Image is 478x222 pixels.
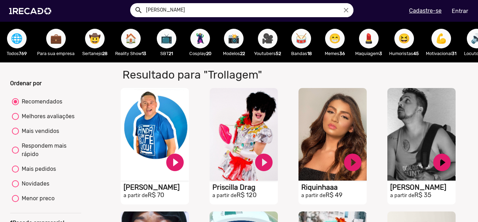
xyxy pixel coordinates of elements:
span: 🎥 [262,29,274,48]
p: Modelos [220,50,247,57]
span: 🦹🏼‍♀️ [194,29,206,48]
p: Cosplay [187,50,213,57]
p: Humoristas [389,50,419,57]
span: 😆 [398,29,410,48]
button: Example home icon [132,4,144,16]
b: 22 [240,51,245,56]
p: Sertanejo [82,50,108,57]
button: 📸 [224,29,244,48]
span: 💼 [50,29,62,48]
i: close [342,6,350,14]
b: Ordenar por [10,80,42,87]
div: Novidades [19,180,49,188]
button: 💄 [359,29,379,48]
h1: [PERSON_NAME] [124,183,189,191]
p: Para sua empresa [37,50,75,57]
button: 📺 [157,29,176,48]
button: 🦹🏼‍♀️ [190,29,210,48]
p: Bandas [288,50,315,57]
button: 🌐 [7,29,27,48]
h2: R$ 70 [124,191,189,199]
h1: Priscilla Drag [212,183,278,191]
span: 🥁 [295,29,307,48]
div: Respondem mais rápido [19,142,79,159]
a: play_circle_filled [342,152,363,173]
span: 📺 [161,29,173,48]
button: 🥁 [291,29,311,48]
a: play_circle_filled [253,152,274,173]
h2: R$ 49 [301,191,367,199]
p: Motivacional [426,50,456,57]
p: SBT [153,50,180,57]
h1: Riquinhaaa [301,183,367,191]
span: 😁 [329,29,341,48]
video: S1RECADO vídeos dedicados para fãs e empresas [121,88,189,181]
h1: [PERSON_NAME] [390,183,456,191]
p: Memes [322,50,348,57]
span: 🌐 [11,29,23,48]
b: 28 [102,51,107,56]
a: Entrar [447,5,473,17]
u: Cadastre-se [409,7,442,14]
b: 31 [452,51,456,56]
video: S1RECADO vídeos dedicados para fãs e empresas [387,88,456,181]
div: Menor preco [19,194,55,203]
b: 36 [339,51,345,56]
p: Reality Show [115,50,146,57]
b: 13 [142,51,146,56]
video: S1RECADO vídeos dedicados para fãs e empresas [210,88,278,181]
b: 20 [206,51,211,56]
mat-icon: Example home icon [134,6,143,14]
h1: Resultado para "Trollagem" [117,68,344,81]
button: 🤠 [85,29,105,48]
b: 769 [19,51,27,56]
div: Melhores avaliações [19,112,75,121]
b: 18 [307,51,312,56]
a: play_circle_filled [431,152,452,173]
b: 21 [169,51,173,56]
b: 45 [413,51,419,56]
button: 😆 [394,29,414,48]
h2: R$ 120 [212,191,278,199]
span: 🤠 [89,29,101,48]
button: 🎥 [258,29,277,48]
div: Recomendados [19,97,62,106]
button: 😁 [325,29,345,48]
span: 📸 [228,29,240,48]
p: Todos [3,50,30,57]
p: Maquiagem [355,50,382,57]
button: 💪 [431,29,451,48]
span: 💄 [363,29,375,48]
p: Youtubers [254,50,281,57]
video: S1RECADO vídeos dedicados para fãs e empresas [298,88,367,181]
a: play_circle_filled [164,152,185,173]
h2: R$ 35 [390,191,456,199]
div: Mais vendidos [19,127,59,135]
button: 🏠 [121,29,141,48]
b: 52 [276,51,281,56]
small: a partir de [124,193,148,199]
input: Pesquisar... [141,3,353,17]
span: 💪 [435,29,447,48]
small: a partir de [390,193,414,199]
small: a partir de [301,193,325,199]
div: Mais pedidos [19,165,56,173]
small: a partir de [212,193,237,199]
button: 💼 [46,29,66,48]
b: 3 [379,51,382,56]
span: 🏠 [125,29,137,48]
